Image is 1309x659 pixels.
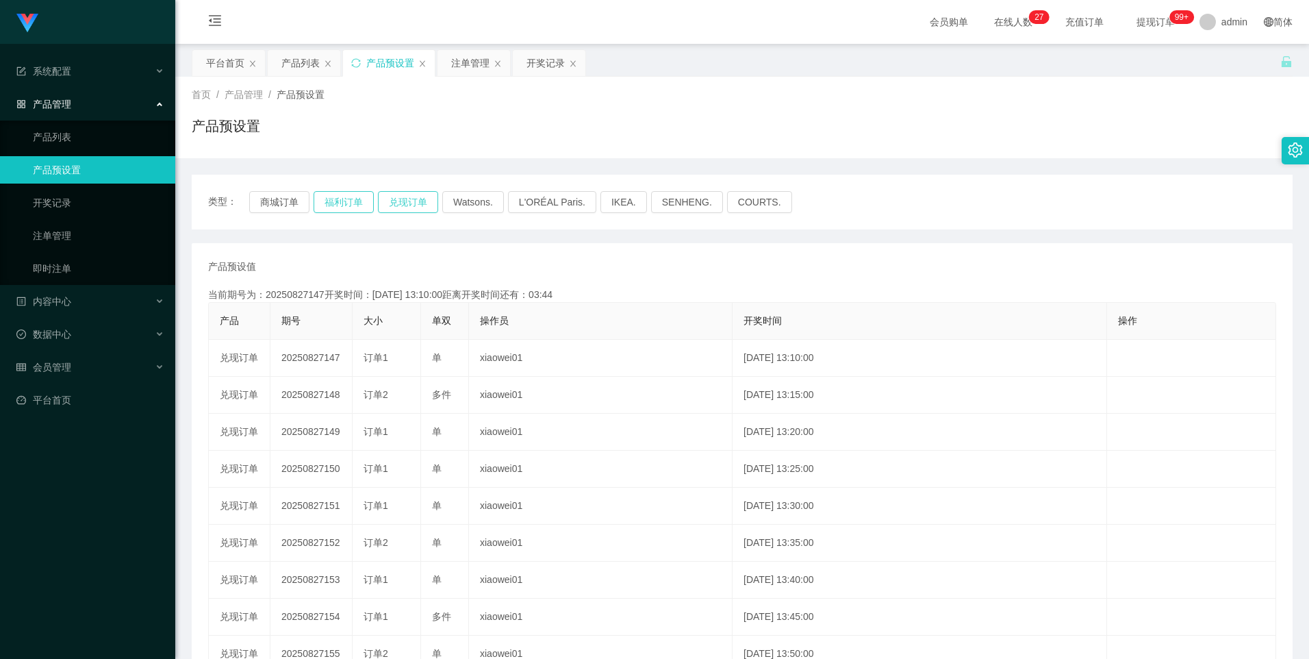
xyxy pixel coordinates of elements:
td: 20250827150 [270,451,353,488]
td: 20250827152 [270,525,353,562]
a: 即时注单 [33,255,164,282]
i: 图标: unlock [1280,55,1293,68]
span: 订单1 [364,574,388,585]
td: 兑现订单 [209,562,270,599]
i: 图标: appstore-o [16,99,26,109]
a: 开奖记录 [33,189,164,216]
span: 操作 [1118,315,1137,326]
td: xiaowei01 [469,377,733,414]
span: 订单2 [364,537,388,548]
p: 7 [1039,10,1044,24]
span: 在线人数 [987,17,1039,27]
i: 图标: menu-fold [192,1,238,45]
i: 图标: close [418,60,427,68]
td: xiaowei01 [469,340,733,377]
span: / [268,89,271,100]
i: 图标: close [324,60,332,68]
span: 单 [432,574,442,585]
i: 图标: close [249,60,257,68]
i: 图标: close [569,60,577,68]
td: 兑现订单 [209,451,270,488]
i: 图标: profile [16,297,26,306]
i: 图标: global [1264,17,1273,27]
img: logo.9652507e.png [16,14,38,33]
td: 20250827147 [270,340,353,377]
td: xiaowei01 [469,414,733,451]
span: 单 [432,463,442,474]
span: 会员管理 [16,362,71,373]
span: 首页 [192,89,211,100]
td: xiaowei01 [469,599,733,636]
span: 产品管理 [16,99,71,110]
td: 兑现订单 [209,488,270,525]
span: / [216,89,219,100]
button: L'ORÉAL Paris. [508,191,596,213]
span: 大小 [364,315,383,326]
td: 20250827149 [270,414,353,451]
td: [DATE] 13:30:00 [733,488,1107,525]
td: xiaowei01 [469,488,733,525]
sup: 978 [1169,10,1194,24]
div: 开奖记录 [526,50,565,76]
td: 20250827153 [270,562,353,599]
td: 20250827154 [270,599,353,636]
span: 订单1 [364,426,388,437]
span: 期号 [281,315,301,326]
div: 当前期号为：20250827147开奖时间：[DATE] 13:10:00距离开奖时间还有：03:44 [208,288,1276,302]
span: 订单1 [364,611,388,622]
span: 单 [432,500,442,511]
span: 充值订单 [1058,17,1110,27]
td: [DATE] 13:40:00 [733,562,1107,599]
h1: 产品预设置 [192,116,260,136]
td: 兑现订单 [209,525,270,562]
span: 内容中心 [16,296,71,307]
span: 产品预设值 [208,260,256,274]
td: 20250827151 [270,488,353,525]
button: 兑现订单 [378,191,438,213]
span: 单 [432,426,442,437]
span: 操作员 [480,315,509,326]
td: 兑现订单 [209,414,270,451]
div: 平台首页 [206,50,244,76]
td: [DATE] 13:10:00 [733,340,1107,377]
td: [DATE] 13:45:00 [733,599,1107,636]
span: 订单2 [364,389,388,400]
span: 订单1 [364,352,388,363]
sup: 27 [1029,10,1049,24]
td: [DATE] 13:35:00 [733,525,1107,562]
td: xiaowei01 [469,562,733,599]
span: 单双 [432,315,451,326]
td: 兑现订单 [209,340,270,377]
i: 图标: setting [1288,142,1303,158]
div: 产品预设置 [366,50,414,76]
span: 产品管理 [225,89,263,100]
i: 图标: check-circle-o [16,329,26,339]
span: 单 [432,648,442,659]
i: 图标: table [16,362,26,372]
a: 注单管理 [33,222,164,249]
div: 注单管理 [451,50,490,76]
td: 兑现订单 [209,377,270,414]
td: [DATE] 13:25:00 [733,451,1107,488]
button: 商城订单 [249,191,309,213]
button: IKEA. [600,191,647,213]
td: xiaowei01 [469,525,733,562]
span: 类型： [208,191,249,213]
i: 图标: sync [351,58,361,68]
button: Watsons. [442,191,504,213]
span: 提现订单 [1130,17,1182,27]
span: 订单1 [364,500,388,511]
td: [DATE] 13:15:00 [733,377,1107,414]
td: 兑现订单 [209,599,270,636]
span: 单 [432,537,442,548]
span: 产品 [220,315,239,326]
span: 订单2 [364,648,388,659]
div: 产品列表 [281,50,320,76]
td: xiaowei01 [469,451,733,488]
td: 20250827148 [270,377,353,414]
i: 图标: form [16,66,26,76]
span: 数据中心 [16,329,71,340]
a: 产品预设置 [33,156,164,184]
button: 福利订单 [314,191,374,213]
td: [DATE] 13:20:00 [733,414,1107,451]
